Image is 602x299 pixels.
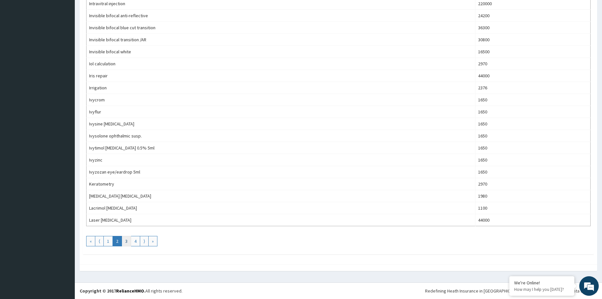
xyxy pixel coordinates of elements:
[475,118,591,130] td: 1650
[87,190,475,202] td: [MEDICAL_DATA] [MEDICAL_DATA]
[475,166,591,178] td: 1650
[87,34,475,46] td: Invisible bifocal transition /AR
[87,82,475,94] td: Irrigation
[148,236,157,246] a: Go to last page
[475,130,591,142] td: 1650
[140,236,149,246] a: Go to next page
[107,3,122,19] div: Minimize live chat window
[475,106,591,118] td: 1650
[87,22,475,34] td: Invisible bifocal blue cut transition
[475,94,591,106] td: 1650
[87,202,475,214] td: Lacrimol [MEDICAL_DATA]
[514,280,569,286] div: We're Online!
[87,130,475,142] td: Ivysolone ophthalmic susp.
[103,236,113,246] a: Go to page number 1
[113,236,122,246] a: Go to page number 2
[475,214,591,226] td: 44000
[87,154,475,166] td: Ivyzinc
[475,34,591,46] td: 30800
[87,118,475,130] td: Ivysine [MEDICAL_DATA]
[87,106,475,118] td: Ivyflur
[12,32,26,49] img: d_794563401_company_1708531726252_794563401
[475,10,591,22] td: 24200
[475,22,591,34] td: 36300
[87,10,475,22] td: Invisible bifocal anti-reflective
[122,236,131,246] a: Go to page number 3
[87,166,475,178] td: Ivyzozan eye/eardrop 5ml
[475,142,591,154] td: 1650
[75,282,602,299] footer: All rights reserved.
[87,94,475,106] td: Ivycrom
[87,214,475,226] td: Laser [MEDICAL_DATA]
[95,236,104,246] a: Go to previous page
[131,236,140,246] a: Go to page number 4
[80,288,145,294] strong: Copyright © 2017 .
[87,178,475,190] td: Keratometry
[86,236,95,246] a: Go to first page
[475,46,591,58] td: 16500
[475,190,591,202] td: 1980
[87,46,475,58] td: Invisible bifocal white
[475,178,591,190] td: 2970
[514,287,569,292] p: How may I help you today?
[475,70,591,82] td: 44000
[38,82,90,148] span: We're online!
[475,202,591,214] td: 1100
[475,58,591,70] td: 2970
[87,58,475,70] td: Iol calculation
[34,36,109,45] div: Chat with us now
[116,288,144,294] a: RelianceHMO
[425,288,597,294] div: Redefining Heath Insurance in [GEOGRAPHIC_DATA] using Telemedicine and Data Science!
[87,70,475,82] td: Iris repair
[475,82,591,94] td: 2376
[87,142,475,154] td: Ivytimol [MEDICAL_DATA] 0.5% 5ml
[3,177,124,200] textarea: Type your message and hit 'Enter'
[475,154,591,166] td: 1650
